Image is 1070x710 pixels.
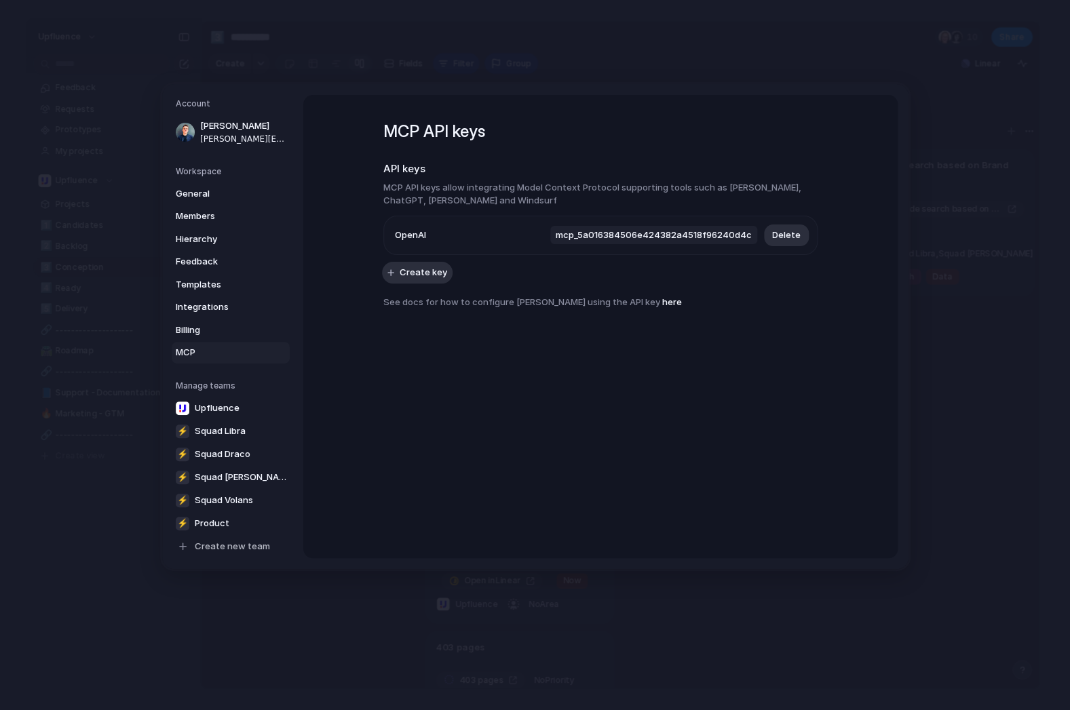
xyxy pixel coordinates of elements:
span: Hierarchy [176,233,263,246]
div: ⚡ [176,425,189,438]
a: ⚡Squad Libra [172,420,294,442]
h5: Manage teams [176,380,290,392]
a: MCP [172,342,290,363]
div: ⚡ [176,494,189,507]
span: Squad Draco [195,448,250,461]
h5: Workspace [176,165,290,178]
a: ⚡Product [172,513,294,534]
a: Create new team [172,536,294,557]
a: Upfluence [172,397,294,419]
span: Squad Volans [195,494,253,507]
span: Product [195,517,229,530]
span: [PERSON_NAME][EMAIL_ADDRESS][PERSON_NAME][DOMAIN_NAME] [200,133,287,145]
a: ⚡Squad Draco [172,443,294,465]
span: General [176,187,263,201]
h1: MCP API keys [383,119,818,144]
a: Integrations [172,296,290,318]
span: Feedback [176,255,263,269]
a: [PERSON_NAME][PERSON_NAME][EMAIL_ADDRESS][PERSON_NAME][DOMAIN_NAME] [172,115,290,149]
a: ⚡Squad Volans [172,490,294,511]
span: Members [176,210,263,223]
a: General [172,183,290,205]
h5: Account [176,98,290,110]
button: Delete [764,224,809,246]
span: Upfluence [195,401,240,415]
span: Click to copy [550,226,757,245]
a: ⚡Squad [PERSON_NAME] [172,467,294,488]
span: Squad [PERSON_NAME] [195,471,290,484]
span: Create key [400,266,447,279]
a: Billing [172,319,290,341]
span: OpenAI [395,229,426,242]
span: Delete [772,229,801,242]
span: MCP [176,346,263,359]
span: Create new team [195,540,270,553]
div: ⚡ [176,517,189,530]
a: Templates [172,274,290,296]
h3: MCP API keys allow integrating Model Context Protocol supporting tools such as [PERSON_NAME], Cha... [383,181,818,208]
a: here [662,296,682,307]
a: Feedback [172,251,290,273]
span: Templates [176,278,263,292]
span: Billing [176,323,263,337]
h3: See docs for how to configure [PERSON_NAME] using the API key [383,296,818,309]
h2: API keys [383,161,818,177]
div: ⚡ [176,448,189,461]
span: Squad Libra [195,425,246,438]
a: Hierarchy [172,229,290,250]
a: Members [172,205,290,227]
button: Create key [382,262,453,283]
div: ⚡ [176,471,189,484]
span: Integrations [176,300,263,314]
span: [PERSON_NAME] [200,119,287,133]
